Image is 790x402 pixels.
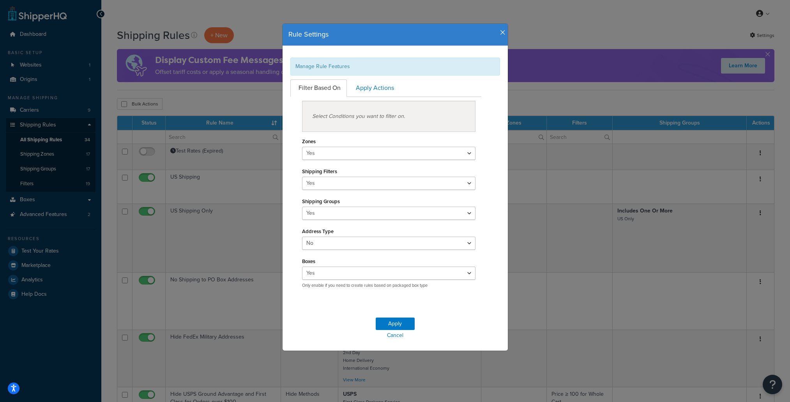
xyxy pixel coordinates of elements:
label: Address Type [302,228,334,234]
button: Apply [376,318,415,330]
a: Cancel [283,330,508,341]
p: Only enable if you need to create rules based on packaged box type [302,283,476,288]
a: Filter Based On [290,79,347,97]
a: Apply Actions [348,79,400,97]
div: Manage Rule Features [290,58,500,75]
label: Shipping Filters [302,169,337,174]
label: Shipping Groups [302,198,340,204]
h4: Rule Settings [288,30,502,40]
label: Boxes [302,258,315,264]
div: Select Conditions you want to filter on. [302,101,476,132]
label: Zones [302,139,316,144]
